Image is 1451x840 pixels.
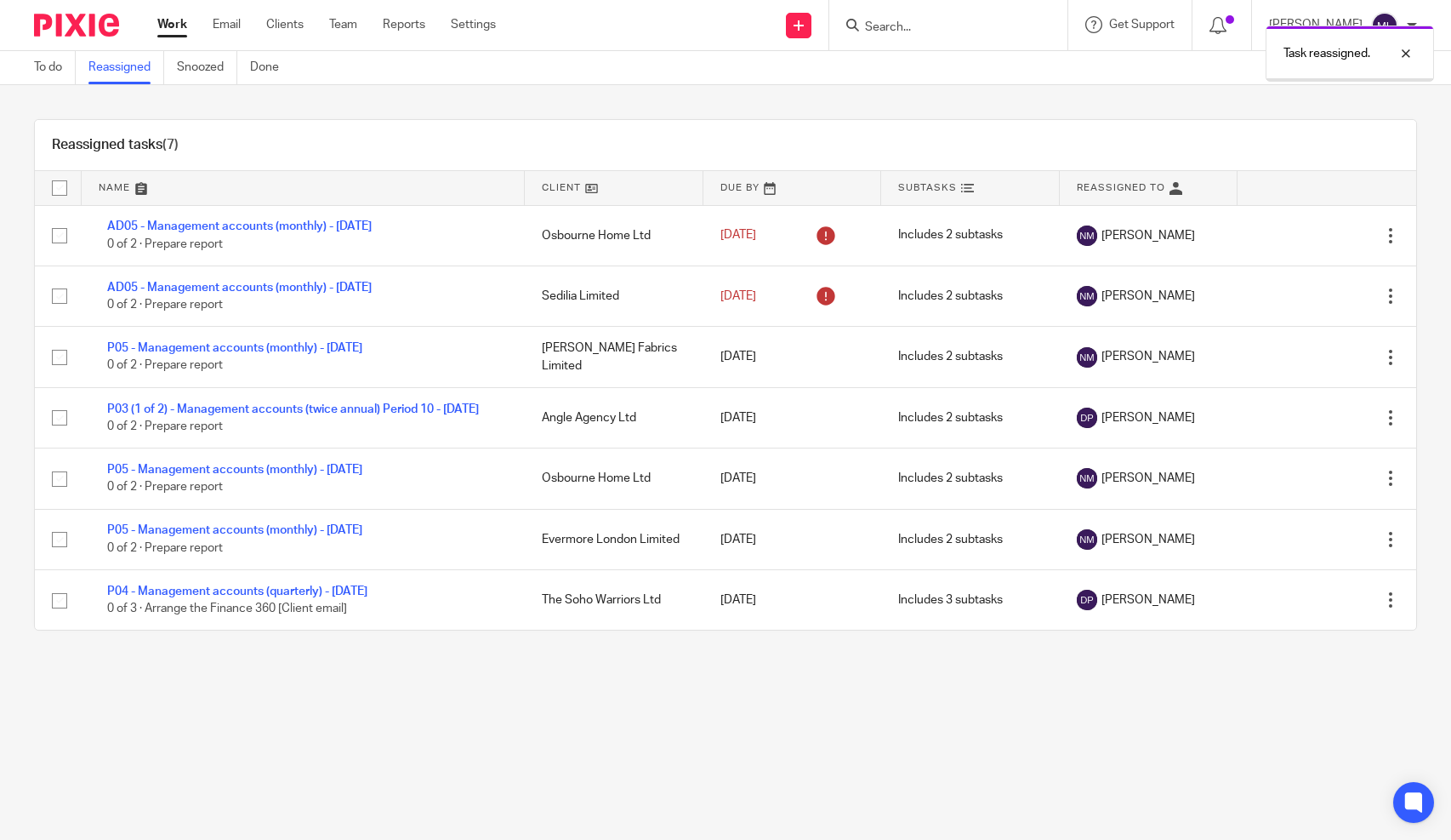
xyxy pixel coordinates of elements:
[525,449,703,509] td: Osbourne Home Ltd
[34,14,119,37] img: Pixie
[383,16,425,33] a: Reports
[1077,468,1097,489] img: svg%3E
[162,138,179,151] span: (7)
[107,542,223,554] span: 0 of 2 · Prepare report
[720,534,756,546] span: [DATE]
[525,266,703,326] td: Sedilia Limited
[898,351,1003,363] span: Includes 2 subtasks
[1077,529,1097,550] img: svg%3E
[107,524,362,536] a: P05 - Management accounts (monthly) - [DATE]
[898,290,1003,302] span: Includes 2 subtasks
[1077,286,1097,306] img: svg%3E
[1077,347,1097,368] img: svg%3E
[898,594,1003,606] span: Includes 3 subtasks
[177,51,237,84] a: Snoozed
[898,183,957,192] span: Subtasks
[898,412,1003,424] span: Includes 2 subtasks
[720,290,756,302] span: [DATE]
[107,464,362,476] a: P05 - Management accounts (monthly) - [DATE]
[250,51,292,84] a: Done
[898,534,1003,546] span: Includes 2 subtasks
[1077,408,1097,428] img: svg%3E
[525,387,703,448] td: Angle Agency Ltd
[1101,470,1195,487] span: [PERSON_NAME]
[107,220,372,232] a: AD05 - Management accounts (monthly) - [DATE]
[1101,531,1195,548] span: [PERSON_NAME]
[107,403,479,415] a: P03 (1 of 2) - Management accounts (twice annual) Period 10 - [DATE]
[107,342,362,354] a: P05 - Management accounts (monthly) - [DATE]
[52,136,179,154] h1: Reassigned tasks
[329,16,357,33] a: Team
[525,570,703,631] td: The Soho Warriors Ltd
[720,412,756,424] span: [DATE]
[1101,348,1195,365] span: [PERSON_NAME]
[1101,591,1195,609] span: [PERSON_NAME]
[720,351,756,363] span: [DATE]
[1283,45,1370,62] p: Task reassigned.
[107,482,223,494] span: 0 of 2 · Prepare report
[1077,226,1097,246] img: svg%3E
[1101,288,1195,305] span: [PERSON_NAME]
[107,238,223,250] span: 0 of 2 · Prepare report
[898,230,1003,242] span: Includes 2 subtasks
[720,472,756,484] span: [DATE]
[107,420,223,432] span: 0 of 2 · Prepare report
[525,327,703,387] td: [PERSON_NAME] Fabrics Limited
[107,586,367,597] a: P04 - Management accounts (quarterly) - [DATE]
[525,509,703,569] td: Evermore London Limited
[88,51,164,84] a: Reassigned
[107,360,223,372] span: 0 of 2 · Prepare report
[107,299,223,311] span: 0 of 2 · Prepare report
[525,205,703,266] td: Osbourne Home Ltd
[451,16,496,33] a: Settings
[1101,409,1195,426] span: [PERSON_NAME]
[213,16,241,33] a: Email
[34,51,76,84] a: To do
[1101,227,1195,244] span: [PERSON_NAME]
[107,282,372,294] a: AD05 - Management accounts (monthly) - [DATE]
[157,16,187,33] a: Work
[266,16,304,33] a: Clients
[1077,590,1097,610] img: svg%3E
[898,472,1003,484] span: Includes 2 subtasks
[1371,12,1398,39] img: svg%3E
[720,594,756,606] span: [DATE]
[107,603,347,614] span: 0 of 3 · Arrange the Finance 360 [Client email]
[720,230,756,242] span: [DATE]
